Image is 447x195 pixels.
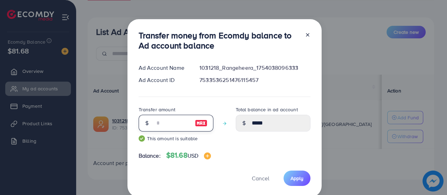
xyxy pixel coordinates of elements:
span: Cancel [252,174,269,182]
img: image [195,119,207,127]
label: Transfer amount [139,106,175,113]
h3: Transfer money from Ecomdy balance to Ad account balance [139,30,299,51]
label: Total balance in ad account [236,106,298,113]
button: Cancel [243,171,278,186]
img: guide [139,135,145,142]
div: 7533536251476115457 [194,76,316,84]
span: Balance: [139,152,161,160]
button: Apply [284,171,310,186]
div: 1031218_Rangeheera_1754038096333 [194,64,316,72]
small: This amount is suitable [139,135,213,142]
span: Apply [291,175,303,182]
div: Ad Account Name [133,64,194,72]
div: Ad Account ID [133,76,194,84]
h4: $81.68 [166,151,211,160]
span: USD [188,152,198,159]
img: image [204,152,211,159]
